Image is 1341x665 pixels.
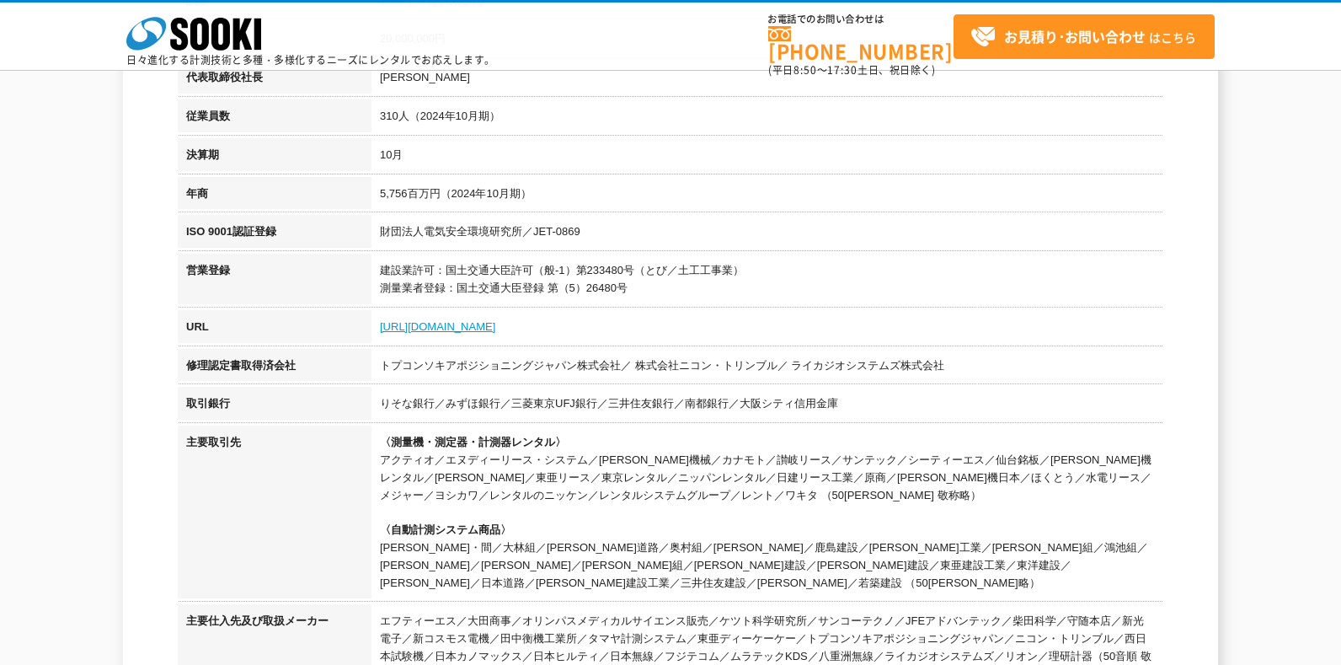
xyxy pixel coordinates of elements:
span: 17:30 [827,62,857,78]
th: 主要取引先 [178,426,371,604]
a: お見積り･お問い合わせはこちら [954,14,1215,59]
a: [PHONE_NUMBER] [768,26,954,61]
td: 310人（2024年10月期） [371,99,1163,138]
td: 建設業許可：国土交通大臣許可（般-1）第233480号（とび／土工工事業） 測量業者登録：国土交通大臣登録 第（5）26480号 [371,254,1163,310]
span: 〈測量機・測定器・計測器レンタル〉 [380,436,566,448]
a: [URL][DOMAIN_NAME] [380,320,495,333]
td: りそな銀行／みずほ銀行／三菱東京UFJ銀行／三井住友銀行／南都銀行／大阪シティ信用金庫 [371,387,1163,426]
th: 取引銀行 [178,387,371,426]
span: 〈自動計測システム商品〉 [380,523,511,536]
th: 代表取締役社長 [178,61,371,99]
th: 年商 [178,177,371,216]
strong: お見積り･お問い合わせ [1004,26,1146,46]
span: (平日 ～ 土日、祝日除く) [768,62,935,78]
th: 決算期 [178,138,371,177]
th: 従業員数 [178,99,371,138]
td: 5,756百万円（2024年10月期） [371,177,1163,216]
td: 10月 [371,138,1163,177]
th: 修理認定書取得済会社 [178,349,371,388]
th: ISO 9001認証登録 [178,215,371,254]
span: 8:50 [793,62,817,78]
th: 営業登録 [178,254,371,310]
td: [PERSON_NAME] [371,61,1163,99]
td: 財団法人電気安全環境研究所／JET-0869 [371,215,1163,254]
span: お電話でのお問い合わせは [768,14,954,24]
p: 日々進化する計測技術と多種・多様化するニーズにレンタルでお応えします。 [126,55,495,65]
th: URL [178,310,371,349]
span: はこちら [970,24,1196,50]
td: アクティオ／エヌディーリース・システム／[PERSON_NAME]機械／カナモト／讃岐リース／サンテック／シーティーエス／仙台銘板／[PERSON_NAME]機レンタル／[PERSON_NAME... [371,426,1163,604]
td: トプコンソキアポジショニングジャパン株式会社／ 株式会社ニコン・トリンブル／ ライカジオシステムズ株式会社 [371,349,1163,388]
